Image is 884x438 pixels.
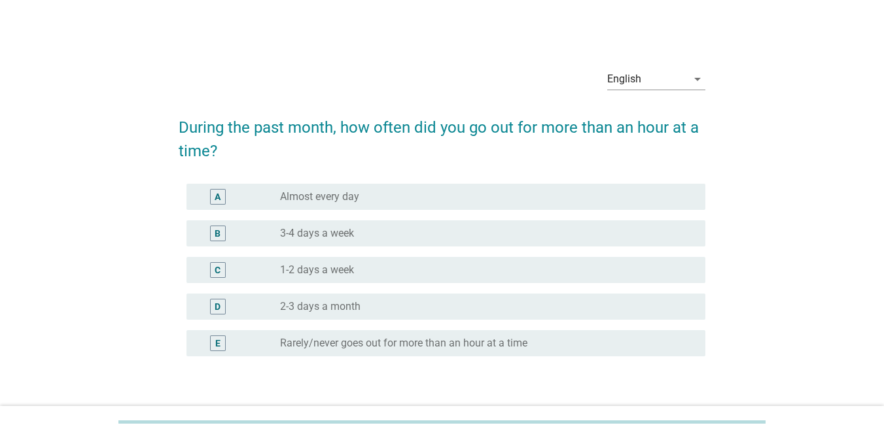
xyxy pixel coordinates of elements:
div: A [215,190,221,203]
div: D [215,299,221,313]
label: Rarely/never goes out for more than an hour at a time [280,337,527,350]
label: 3-4 days a week [280,227,354,240]
div: C [215,263,221,277]
label: 1-2 days a week [280,263,354,277]
i: arrow_drop_down [690,71,705,87]
div: B [215,226,221,240]
h2: During the past month, how often did you go out for more than an hour at a time? [179,103,705,163]
div: E [215,336,221,350]
label: Almost every day [280,190,359,203]
label: 2-3 days a month [280,300,361,313]
div: English [607,73,641,85]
